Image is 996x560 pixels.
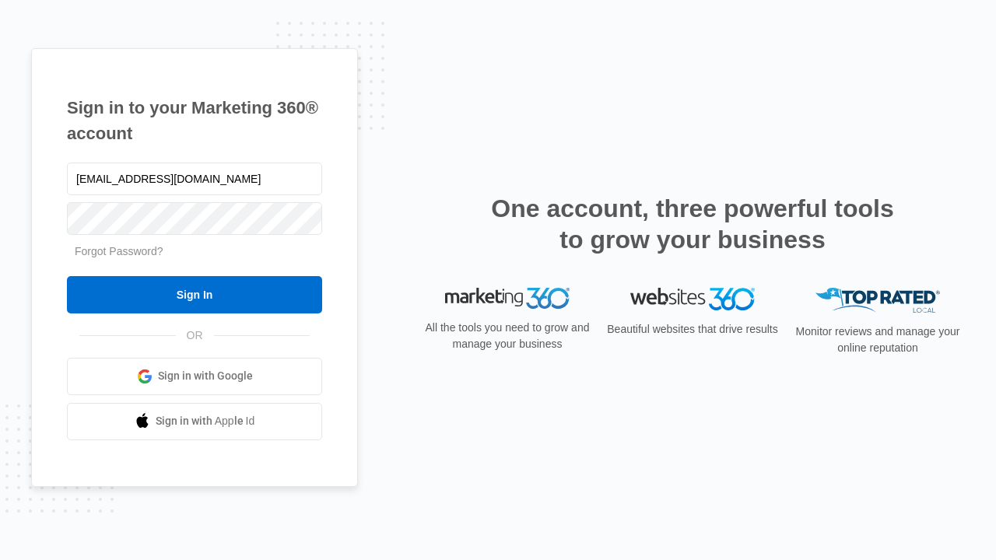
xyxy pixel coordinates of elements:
[67,358,322,395] a: Sign in with Google
[815,288,940,313] img: Top Rated Local
[67,276,322,313] input: Sign In
[156,413,255,429] span: Sign in with Apple Id
[605,321,780,338] p: Beautiful websites that drive results
[791,324,965,356] p: Monitor reviews and manage your online reputation
[445,288,570,310] img: Marketing 360
[67,163,322,195] input: Email
[67,403,322,440] a: Sign in with Apple Id
[420,320,594,352] p: All the tools you need to grow and manage your business
[176,327,214,344] span: OR
[486,193,899,255] h2: One account, three powerful tools to grow your business
[630,288,755,310] img: Websites 360
[67,95,322,146] h1: Sign in to your Marketing 360® account
[75,245,163,257] a: Forgot Password?
[158,368,253,384] span: Sign in with Google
